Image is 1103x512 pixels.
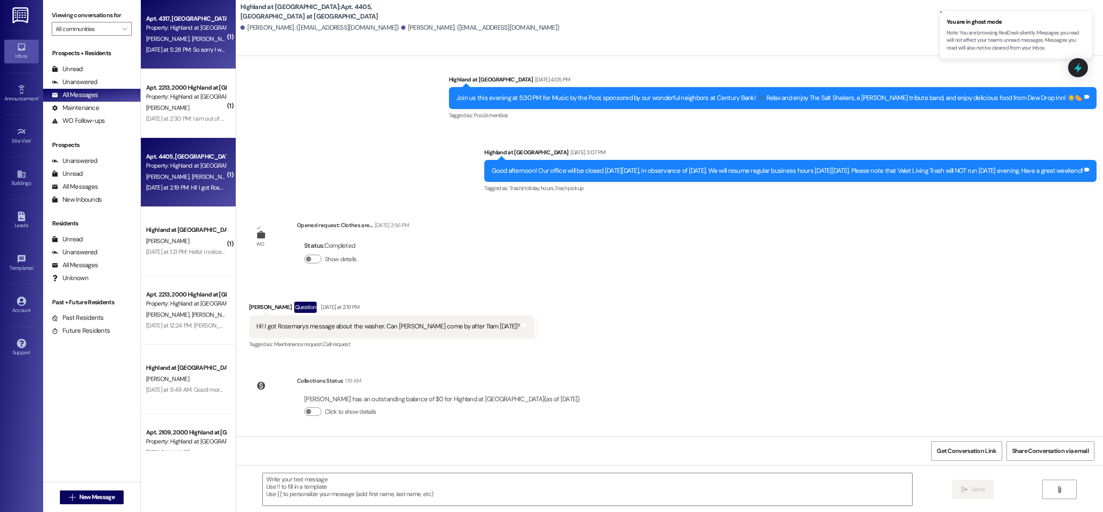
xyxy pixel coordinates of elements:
i:  [69,494,75,501]
a: Site Visit • [4,125,39,148]
a: Templates • [4,252,39,275]
img: ResiDesk Logo [12,7,30,23]
div: [DATE] at 2:19 PM: Hi! I got Rosemarys message about the washer. Can [PERSON_NAME] come by after ... [146,184,434,191]
div: Collections Status [297,376,343,385]
div: Tagged as: [449,109,1097,122]
span: [PERSON_NAME] [146,449,189,456]
div: [DATE] at 5:28 PM: So sorry I was asleep, but I can set my alarm for [DATE] so 3:30-4pm works for... [146,46,457,53]
span: [PERSON_NAME] [146,35,192,43]
div: All Messages [52,91,98,100]
div: Highland at [GEOGRAPHIC_DATA] [449,75,1097,87]
span: [PERSON_NAME] [146,237,189,245]
span: [PERSON_NAME] [146,311,192,318]
div: Property: Highland at [GEOGRAPHIC_DATA] [146,161,226,170]
b: Highland at [GEOGRAPHIC_DATA]: Apt. 4405, [GEOGRAPHIC_DATA] at [GEOGRAPHIC_DATA] [240,3,413,21]
div: Apt. 2213, 2000 Highland at [GEOGRAPHIC_DATA] [146,83,226,92]
div: Join us this evening at 5:30 PM for Music by the Pool, sponsored by our wonderful neighbors at Ce... [456,94,1083,103]
button: Share Conversation via email [1006,441,1094,461]
div: [DATE] at 9:49 AM: Good morning this is [PERSON_NAME] from Highland office, I am just following u... [146,386,724,393]
span: [PERSON_NAME] [146,375,189,383]
span: [PERSON_NAME] [192,173,235,181]
div: [DATE] at 2:19 PM [319,303,359,312]
div: [PERSON_NAME]. ([EMAIL_ADDRESS][DOMAIN_NAME]) [240,23,399,32]
div: Highland at [GEOGRAPHIC_DATA] [484,148,1097,160]
span: [PERSON_NAME] [146,104,189,112]
span: Amenities [485,112,508,119]
i:  [961,486,968,493]
div: Unanswered [52,156,97,165]
span: • [33,264,34,270]
div: Property: Highland at [GEOGRAPHIC_DATA] [146,437,226,446]
span: Pool , [474,112,485,119]
div: Question [294,302,317,312]
div: [PERSON_NAME] has an outstanding balance of $0 for Highland at [GEOGRAPHIC_DATA] (as of [DATE]) [304,395,580,404]
div: Unanswered [52,78,97,87]
span: Trash , [509,184,522,192]
div: WO Follow-ups [52,116,105,125]
div: Prospects + Residents [43,49,140,58]
span: Share Conversation via email [1012,446,1089,456]
div: Tagged as: [249,338,534,350]
div: Unread [52,235,83,244]
a: Inbox [4,40,39,63]
div: Apt. 4405, [GEOGRAPHIC_DATA] at [GEOGRAPHIC_DATA] [146,152,226,161]
span: • [38,94,40,100]
label: Show details [325,255,357,264]
i:  [1056,486,1062,493]
div: WO [256,240,265,249]
a: Support [4,336,39,359]
button: New Message [60,490,124,504]
div: Unknown [52,274,88,283]
button: Get Conversation Link [931,441,1002,461]
span: Call request [323,340,350,348]
div: [DATE] at 1:21 PM: Hello! I noticed on the lease, in the section about the pets, is incorrect. I ... [146,248,765,256]
div: Good afternoon! Our office will be closed [DATE][DATE], in observance of [DATE]. We will resume r... [492,166,1083,175]
div: Property: Highland at [GEOGRAPHIC_DATA] [146,299,226,308]
div: Hi! I got Rosemarys message about the washer. Can [PERSON_NAME] come by after 11am [DATE]? [256,322,520,331]
div: [DATE] 2:56 PM [373,221,409,230]
b: Status [304,241,324,250]
div: Highland at [GEOGRAPHIC_DATA] [146,225,226,234]
div: All Messages [52,261,98,270]
div: [DATE] at 2:30 PM: I am out of the country until the 15th [146,115,282,122]
div: Future Residents [52,326,110,335]
div: [PERSON_NAME] [249,302,534,315]
span: New Message [79,493,115,502]
button: Send [952,480,994,499]
input: All communities [56,22,118,36]
div: Tagged as: [484,182,1097,194]
div: [DATE] 4:05 PM [533,75,570,84]
div: Prospects [43,140,140,150]
div: Unread [52,65,83,74]
span: [PERSON_NAME] [192,35,235,43]
span: You are in ghost mode [947,18,1085,26]
div: Property: Highland at [GEOGRAPHIC_DATA] [146,23,226,32]
span: [PERSON_NAME] [192,311,235,318]
i:  [122,25,127,32]
div: Maintenance [52,103,99,112]
span: Trash pickup [555,184,583,192]
div: All Messages [52,182,98,191]
div: Opened request: Clothes are... [297,221,409,233]
div: Highland at [GEOGRAPHIC_DATA] [146,363,226,372]
div: New Inbounds [52,195,102,204]
div: [DATE] 3:07 PM [568,148,605,157]
div: Past Residents [52,313,104,322]
button: Close toast [937,8,945,16]
div: Property: Highland at [GEOGRAPHIC_DATA] [146,92,226,101]
span: Send [972,485,985,494]
div: Apt. 2109, 2000 Highland at [GEOGRAPHIC_DATA] [146,428,226,437]
span: Get Conversation Link [937,446,996,456]
div: 1:19 AM [343,376,361,385]
a: Buildings [4,167,39,190]
span: • [31,137,32,143]
span: Maintenance request , [274,340,323,348]
p: Note: You are browsing ResiDesk silently. Messages you read will not affect your team's unread me... [947,29,1085,52]
div: [PERSON_NAME]. ([EMAIL_ADDRESS][DOMAIN_NAME]) [401,23,560,32]
div: Unread [52,169,83,178]
span: [PERSON_NAME] [146,173,192,181]
div: Apt. 2213, 2000 Highland at [GEOGRAPHIC_DATA] [146,290,226,299]
label: Click to show details [325,407,376,416]
a: Leads [4,209,39,232]
div: Apt. 4317, [GEOGRAPHIC_DATA] at [GEOGRAPHIC_DATA] [146,14,226,23]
